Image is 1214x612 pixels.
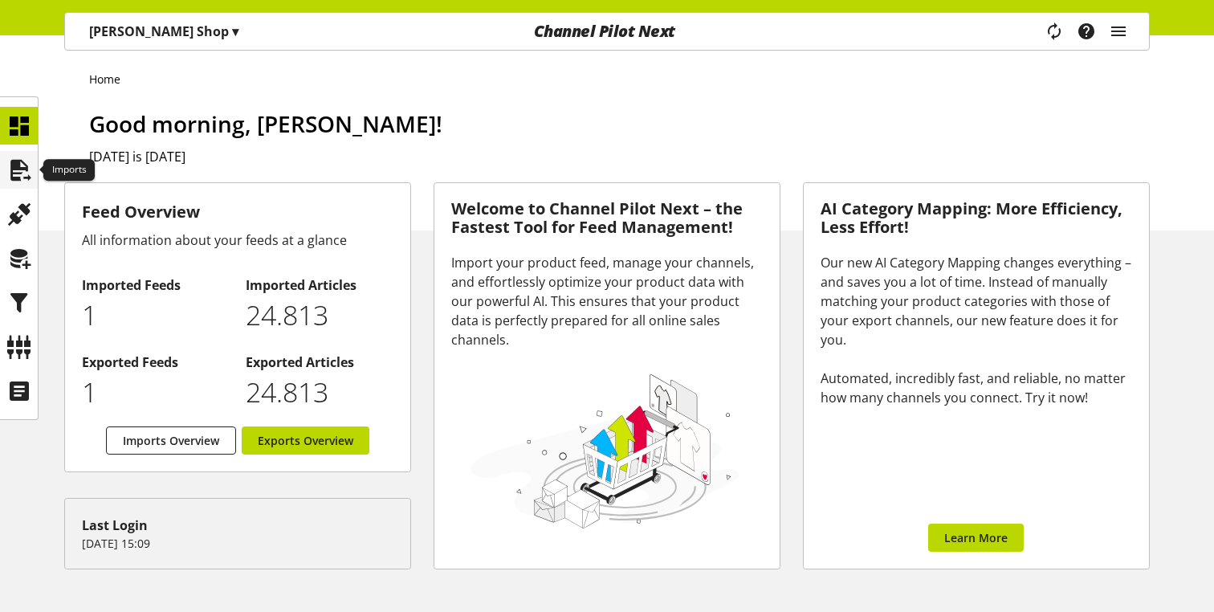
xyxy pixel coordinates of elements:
[821,200,1132,236] h3: AI Category Mapping: More Efficiency, Less Effort!
[82,353,229,372] h2: Exported Feeds
[89,108,442,139] span: Good morning, [PERSON_NAME]!
[242,426,369,455] a: Exports Overview
[43,159,95,182] div: Imports
[106,426,236,455] a: Imports Overview
[82,516,393,535] div: Last Login
[246,372,393,413] p: 24813
[82,535,393,552] p: [DATE] 15:09
[82,200,393,224] h3: Feed Overview
[89,22,238,41] p: [PERSON_NAME] Shop
[821,253,1132,407] div: Our new AI Category Mapping changes everything – and saves you a lot of time. Instead of manually...
[451,200,763,236] h3: Welcome to Channel Pilot Next – the Fastest Tool for Feed Management!
[246,275,393,295] h2: Imported Articles
[232,22,238,40] span: ▾
[89,147,1150,166] h2: [DATE] is [DATE]
[258,432,353,449] span: Exports Overview
[451,253,763,349] div: Import your product feed, manage your channels, and effortlessly optimize your product data with ...
[944,529,1008,546] span: Learn More
[467,369,743,532] img: 78e1b9dcff1e8392d83655fcfc870417.svg
[82,231,393,250] div: All information about your feeds at a glance
[82,295,229,336] p: 1
[123,432,219,449] span: Imports Overview
[64,12,1150,51] nav: main navigation
[82,372,229,413] p: 1
[928,524,1024,552] a: Learn More
[246,295,393,336] p: 24813
[246,353,393,372] h2: Exported Articles
[82,275,229,295] h2: Imported Feeds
